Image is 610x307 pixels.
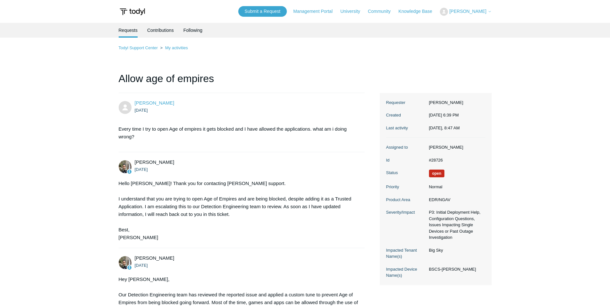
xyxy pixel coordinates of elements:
[119,71,365,93] h1: Allow age of empires
[386,266,426,279] dt: Impacted Device Name(s)
[147,23,174,38] a: Contributions
[426,157,485,163] dd: #28726
[119,6,146,18] img: Todyl Support Center Help Center home page
[119,23,138,38] li: Requests
[426,184,485,190] dd: Normal
[183,23,202,38] a: Following
[449,9,486,14] span: [PERSON_NAME]
[135,263,148,268] time: 10/07/2025, 07:13
[429,170,445,177] span: We are working on a response for you
[429,113,459,117] time: 10/06/2025, 18:39
[119,45,158,50] a: Todyl Support Center
[135,108,148,113] time: 10/06/2025, 18:39
[386,209,426,216] dt: Severity/Impact
[135,255,174,261] span: Michael Tjader
[368,8,397,15] a: Community
[135,159,174,165] span: Michael Tjader
[386,247,426,260] dt: Impacted Tenant Name(s)
[119,180,359,241] div: Hello [PERSON_NAME]! Thank you for contacting [PERSON_NAME] support. I understand that you are tr...
[119,125,359,141] p: Every time I try to open Age of empires it gets blocked and I have allowed the applications. what...
[440,8,491,16] button: [PERSON_NAME]
[135,100,174,106] a: [PERSON_NAME]
[426,266,485,273] dd: BSCS-[PERSON_NAME]
[386,184,426,190] dt: Priority
[386,170,426,176] dt: Status
[426,197,485,203] dd: EDR/NGAV
[386,125,426,131] dt: Last activity
[165,45,188,50] a: My activities
[386,144,426,151] dt: Assigned to
[429,126,460,130] time: 10/08/2025, 08:47
[386,157,426,163] dt: Id
[386,112,426,118] dt: Created
[426,247,485,254] dd: Big Sky
[159,45,188,50] li: My activities
[340,8,366,15] a: University
[293,8,339,15] a: Management Portal
[426,99,485,106] dd: [PERSON_NAME]
[426,144,485,151] dd: [PERSON_NAME]
[238,6,287,17] a: Submit a Request
[426,209,485,241] dd: P3: Initial Deployment Help, Configuration Questions, Issues Impacting Single Devices or Past Out...
[386,99,426,106] dt: Requester
[135,100,174,106] span: James Krippes
[386,197,426,203] dt: Product Area
[119,45,159,50] li: Todyl Support Center
[398,8,439,15] a: Knowledge Base
[135,167,148,172] time: 10/07/2025, 06:23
